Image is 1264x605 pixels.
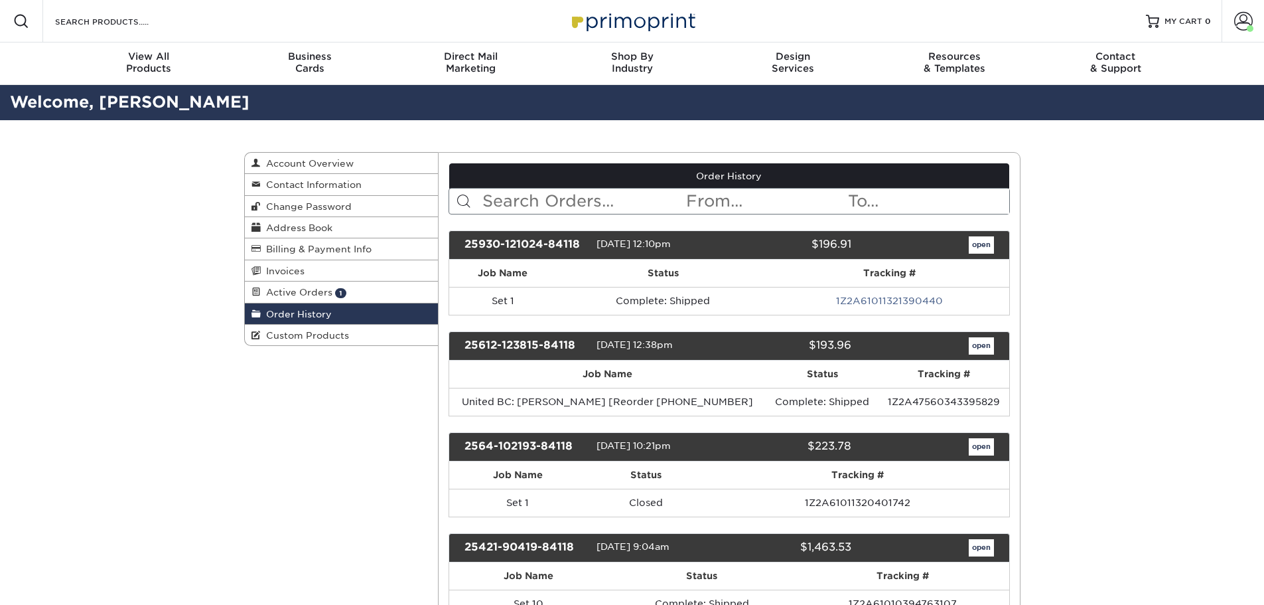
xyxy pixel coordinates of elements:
th: Tracking # [770,260,1009,287]
span: Billing & Payment Info [261,244,372,254]
span: [DATE] 9:04am [597,541,669,552]
td: Complete: Shipped [766,388,878,416]
div: Products [68,50,230,74]
div: Marketing [390,50,551,74]
a: open [969,337,994,355]
span: Custom Products [261,330,349,341]
th: Job Name [449,361,766,388]
span: Change Password [261,201,352,212]
th: Status [556,260,770,287]
a: open [969,438,994,456]
input: To... [847,189,1009,214]
input: Search Orders... [481,189,685,214]
span: Resources [874,50,1035,62]
a: open [969,539,994,557]
a: Direct MailMarketing [390,43,551,85]
a: Order History [449,163,1009,189]
span: [DATE] 12:10pm [597,238,671,249]
td: 1Z2A47560343395829 [878,388,1009,416]
a: Custom Products [245,325,439,345]
a: Account Overview [245,153,439,174]
a: 1Z2A61011321390440 [836,296,943,306]
div: Services [713,50,874,74]
th: Job Name [449,562,607,590]
th: Status [586,462,706,489]
div: Cards [229,50,390,74]
div: & Templates [874,50,1035,74]
a: Shop ByIndustry [551,43,713,85]
span: Contact Information [261,179,362,190]
input: From... [685,189,847,214]
span: View All [68,50,230,62]
a: Resources& Templates [874,43,1035,85]
span: Address Book [261,222,332,233]
div: & Support [1035,50,1196,74]
a: Active Orders 1 [245,282,439,303]
span: Contact [1035,50,1196,62]
div: $1,463.53 [719,539,861,557]
span: [DATE] 10:21pm [597,440,671,451]
td: Set 1 [449,489,586,517]
td: Closed [586,489,706,517]
span: Shop By [551,50,713,62]
th: Status [766,361,878,388]
a: Contact Information [245,174,439,195]
div: $193.96 [719,337,861,355]
a: Address Book [245,217,439,238]
div: 25930-121024-84118 [455,236,597,254]
a: Invoices [245,260,439,282]
span: 1 [335,288,346,298]
a: open [969,236,994,254]
a: Change Password [245,196,439,217]
div: 25421-90419-84118 [455,539,597,557]
span: Account Overview [261,158,354,169]
span: Active Orders [261,287,332,298]
div: $196.91 [719,236,861,254]
span: Business [229,50,390,62]
div: Industry [551,50,713,74]
a: Order History [245,303,439,325]
a: View AllProducts [68,43,230,85]
th: Job Name [449,462,586,489]
th: Status [607,562,796,590]
img: Primoprint [566,7,699,35]
td: Complete: Shipped [556,287,770,315]
span: Direct Mail [390,50,551,62]
span: 0 [1205,17,1211,26]
a: BusinessCards [229,43,390,85]
div: 25612-123815-84118 [455,337,597,355]
th: Job Name [449,260,556,287]
span: Order History [261,309,332,319]
a: Contact& Support [1035,43,1196,85]
th: Tracking # [706,462,1009,489]
th: Tracking # [796,562,1009,590]
span: Invoices [261,266,305,276]
a: DesignServices [713,43,874,85]
td: Set 1 [449,287,556,315]
input: SEARCH PRODUCTS..... [54,13,183,29]
span: MY CART [1164,16,1202,27]
span: [DATE] 12:38pm [597,339,673,350]
td: 1Z2A61011320401742 [706,489,1009,517]
span: Design [713,50,874,62]
td: United BC: [PERSON_NAME] [Reorder [PHONE_NUMBER] [449,388,766,416]
th: Tracking # [878,361,1009,388]
div: $223.78 [719,438,861,456]
a: Billing & Payment Info [245,238,439,260]
div: 2564-102193-84118 [455,438,597,456]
